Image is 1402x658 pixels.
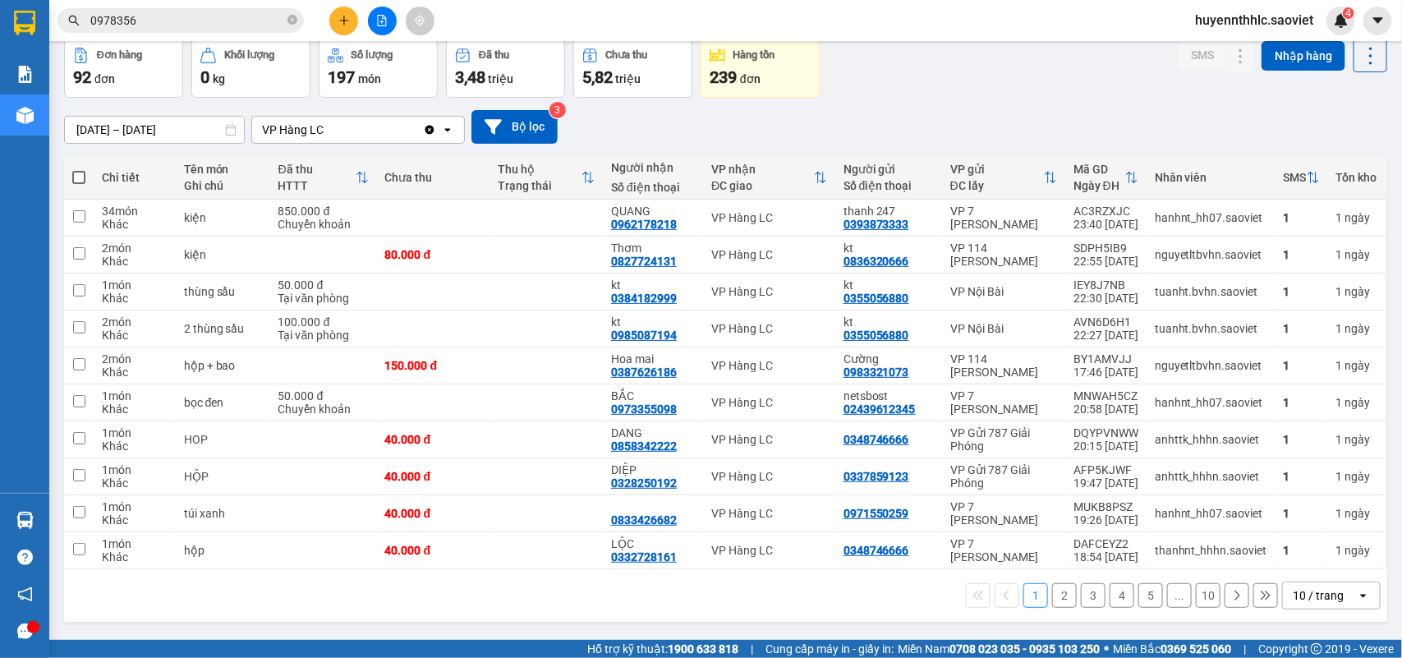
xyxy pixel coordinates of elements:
div: 0348746666 [843,433,909,446]
div: VP Hàng LC [711,285,826,298]
div: Tồn kho [1336,171,1377,184]
button: 3 [1081,583,1106,608]
div: Tên món [184,163,262,176]
div: QUANG [611,205,695,218]
div: VP 7 [PERSON_NAME] [950,389,1057,416]
div: 0973355098 [611,403,677,416]
div: 18:54 [DATE] [1073,550,1138,564]
div: thanh 247 [843,205,934,218]
div: kt [843,278,934,292]
div: 2 thùng sầu [184,322,262,335]
div: 34 món [102,205,168,218]
div: 1 món [102,500,168,513]
div: 1 [1284,433,1320,446]
div: Khác [102,292,168,305]
div: netsbost [843,389,934,403]
strong: 0708 023 035 - 0935 103 250 [949,642,1100,656]
div: Chuyển khoản [278,403,369,416]
img: warehouse-icon [16,107,34,124]
div: 0983321073 [843,366,909,379]
div: 1 món [102,537,168,550]
div: 1 món [102,278,168,292]
div: thanhnt_hhhn.saoviet [1155,544,1267,557]
div: VP Nội Bài [950,322,1057,335]
div: 1 [1284,211,1320,224]
div: Khối lượng [224,49,274,61]
th: Toggle SortBy [1276,156,1328,200]
button: 4 [1110,583,1134,608]
div: VP Hàng LC [711,470,826,483]
div: Số lượng [352,49,393,61]
span: search [68,15,80,26]
div: MUKB8PSZ [1073,500,1138,513]
div: VP Hàng LC [711,544,826,557]
th: Toggle SortBy [942,156,1065,200]
div: Khác [102,329,168,342]
button: Bộ lọc [471,110,558,144]
span: đơn [740,72,761,85]
div: hanhnt_hh07.saoviet [1155,211,1267,224]
div: 0962178218 [611,218,677,231]
div: Trạng thái [498,179,581,192]
div: thùng sầu [184,285,262,298]
span: ngày [1345,544,1371,557]
button: Hàng tồn239đơn [701,39,820,98]
div: VP 114 [PERSON_NAME] [950,352,1057,379]
div: 1 [1336,359,1377,372]
strong: 0369 525 060 [1161,642,1231,656]
div: 40.000 đ [385,544,482,557]
input: Tìm tên, số ĐT hoặc mã đơn [90,12,284,30]
div: BY1AMVJJ [1073,352,1138,366]
button: 1 [1023,583,1048,608]
div: Số điện thoại [611,181,695,194]
div: 20:15 [DATE] [1073,439,1138,453]
span: file-add [376,15,388,26]
button: Đơn hàng92đơn [64,39,183,98]
div: 1 món [102,426,168,439]
span: close-circle [287,15,297,25]
div: Khác [102,550,168,564]
div: 40.000 đ [385,470,482,483]
div: 1 [1284,544,1320,557]
div: 1 [1284,285,1320,298]
div: 1 món [102,463,168,476]
div: 1 [1336,433,1377,446]
div: Khác [102,439,168,453]
span: ⚪️ [1104,646,1109,652]
span: plus [338,15,350,26]
span: 5,82 [582,67,613,87]
span: ngày [1345,470,1371,483]
span: ngày [1345,322,1371,335]
div: kt [843,315,934,329]
span: ngày [1345,211,1371,224]
span: | [751,640,753,658]
span: ngày [1345,359,1371,372]
span: kg [213,72,225,85]
div: 1 [1336,322,1377,335]
div: kt [611,278,695,292]
div: Chưa thu [606,49,648,61]
div: bọc đen [184,396,262,409]
div: anhttk_hhhn.saoviet [1155,470,1267,483]
div: 0328250192 [611,476,677,490]
span: 3,48 [455,67,485,87]
th: Toggle SortBy [270,156,377,200]
div: 22:27 [DATE] [1073,329,1138,342]
div: Cường [843,352,934,366]
div: Chi tiết [102,171,168,184]
div: Tại văn phòng [278,292,369,305]
div: Khác [102,366,168,379]
button: Số lượng197món [319,39,438,98]
div: 0858342222 [611,439,677,453]
div: 50.000 đ [278,389,369,403]
div: VP gửi [950,163,1044,176]
div: Khác [102,513,168,527]
div: VP nhận [711,163,813,176]
div: 0355056880 [843,292,909,305]
button: ... [1167,583,1192,608]
div: 22:55 [DATE] [1073,255,1138,268]
th: Toggle SortBy [703,156,834,200]
div: VP 7 [PERSON_NAME] [950,500,1057,527]
div: AC3RZXJC [1073,205,1138,218]
div: Thu hộ [498,163,581,176]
